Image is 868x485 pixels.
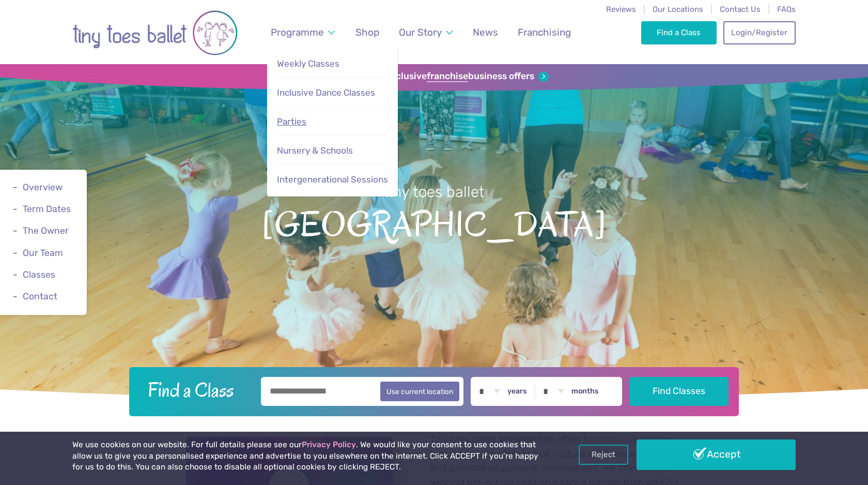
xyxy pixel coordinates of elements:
[427,71,468,82] strong: franchise
[513,20,576,44] a: Franchising
[23,269,55,280] a: Classes
[777,5,796,14] a: FAQs
[23,182,63,192] a: Overview
[23,226,69,236] a: The Owner
[23,248,63,258] a: Our Team
[266,20,340,44] a: Programme
[302,440,356,449] a: Privacy Policy
[72,7,238,59] img: tiny toes ballet
[319,71,548,82] a: Sign up for our exclusivefranchisebusiness offers
[641,21,717,44] a: Find a Class
[571,387,599,396] label: months
[380,382,459,401] button: Use current location
[277,116,306,127] span: Parties
[72,439,542,473] p: We use cookies on our website. For full details please see our . We would like your consent to us...
[468,20,503,44] a: News
[720,5,761,14] a: Contact Us
[351,20,384,44] a: Shop
[276,111,389,133] a: Parties
[277,174,388,185] span: Intergenerational Sessions
[276,169,389,191] a: Intergenerational Sessions
[277,58,339,69] span: Weekly Classes
[277,145,353,156] span: Nursery & Schools
[606,5,636,14] a: Reviews
[276,140,389,162] a: Nursery & Schools
[18,202,850,244] span: [GEOGRAPHIC_DATA]
[507,387,527,396] label: years
[276,53,389,75] a: Weekly Classes
[473,26,498,38] span: News
[355,26,379,38] span: Shop
[271,26,324,38] span: Programme
[579,445,628,464] a: Reject
[23,204,71,214] a: Term Dates
[518,26,571,38] span: Franchising
[139,377,254,403] h2: Find a Class
[276,82,389,104] a: Inclusive Dance Classes
[394,20,458,44] a: Our Story
[399,26,442,38] span: Our Story
[723,21,796,44] a: Login/Register
[23,291,57,301] a: Contact
[383,183,485,201] small: tiny toes ballet
[277,87,375,98] span: Inclusive Dance Classes
[637,439,796,469] a: Accept
[653,5,703,14] a: Our Locations
[629,377,729,406] button: Find Classes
